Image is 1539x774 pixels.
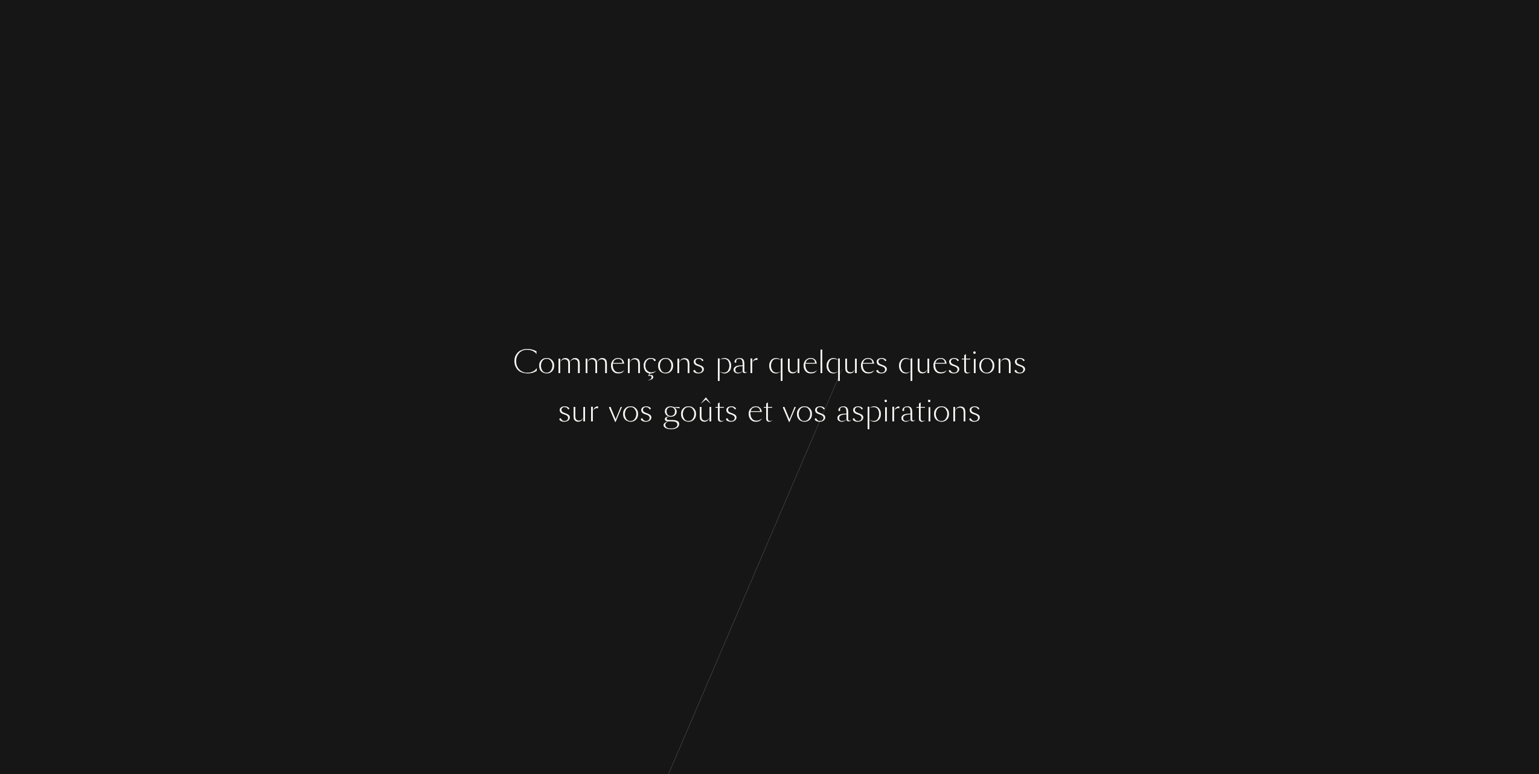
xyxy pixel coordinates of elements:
div: n [996,341,1013,386]
div: n [950,389,968,434]
div: r [747,341,758,386]
div: v [782,389,796,434]
div: e [747,389,763,434]
div: m [583,341,610,386]
div: m [555,341,583,386]
div: s [851,389,865,434]
div: u [915,341,932,386]
div: l [817,341,825,386]
div: t [763,389,773,434]
div: q [898,341,915,386]
div: o [622,389,639,434]
div: e [860,341,875,386]
div: u [843,341,860,386]
div: a [836,389,851,434]
div: v [609,389,622,434]
div: n [674,341,692,386]
div: s [947,341,961,386]
div: s [875,341,888,386]
div: ç [642,341,657,386]
div: r [588,389,599,434]
div: u [571,389,588,434]
div: q [768,341,785,386]
div: C [513,341,538,386]
div: û [697,389,714,434]
div: s [1013,341,1026,386]
div: t [915,389,926,434]
div: s [725,389,738,434]
div: o [933,389,950,434]
div: e [932,341,947,386]
div: e [610,341,625,386]
div: o [657,341,674,386]
div: p [715,341,732,386]
div: s [968,389,981,434]
div: i [926,389,933,434]
div: s [692,341,705,386]
div: s [639,389,653,434]
div: s [813,389,827,434]
div: q [825,341,843,386]
div: o [680,389,697,434]
div: o [978,341,996,386]
div: n [625,341,642,386]
div: t [961,341,971,386]
div: i [882,389,889,434]
div: s [558,389,571,434]
div: p [865,389,882,434]
div: i [971,341,978,386]
div: a [900,389,915,434]
div: t [714,389,725,434]
div: g [662,389,680,434]
div: a [732,341,747,386]
div: o [538,341,555,386]
div: u [785,341,802,386]
div: o [796,389,813,434]
div: e [802,341,817,386]
div: r [889,389,900,434]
